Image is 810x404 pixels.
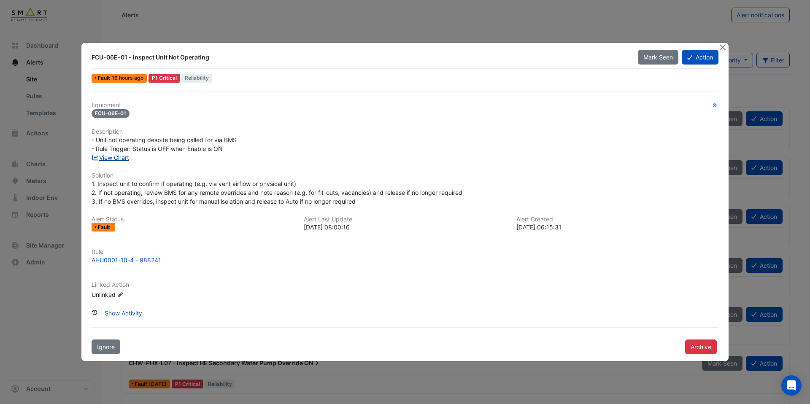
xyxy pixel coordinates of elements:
a: View Chart [92,154,129,161]
span: Ignore [97,343,115,350]
h6: Rule [92,248,718,256]
div: Open Intercom Messenger [781,375,802,396]
div: [DATE] 08:00:16 [304,223,506,232]
h6: Alert Status [92,216,294,223]
div: [DATE] 06:15:31 [516,223,718,232]
h6: Description [92,128,718,135]
h6: Linked Action [92,281,718,288]
button: Archive [685,339,717,354]
a: AHU0001-10-4 - 988241 [92,256,718,264]
span: 1. Inspect unit to confirm if operating (e.g. via vent airflow or physical unit) 2. If not operat... [92,180,462,205]
button: Action [682,50,718,65]
span: Fault [98,75,112,81]
h6: Alert Last Update [304,216,506,223]
button: Ignore [92,339,120,354]
span: Fault [98,225,112,230]
fa-icon: Edit Linked Action [117,292,124,298]
span: - Unit not operating despite being called for via BMS - Rule Trigger: Status is OFF when Enable i... [92,136,237,152]
div: P1 Critical [148,74,180,83]
span: Wed 15-Oct-2025 18:00 AEDT [112,75,143,81]
h6: Solution [92,172,718,179]
span: Mark Seen [643,54,673,61]
div: AHU0001-10-4 - 988241 [92,256,161,264]
h6: Alert Created [516,216,718,223]
h6: Equipment [92,102,718,109]
div: FCU-06E-01 - Inspect Unit Not Operating [92,53,628,62]
span: Reliability [182,74,213,83]
button: Mark Seen [638,50,678,65]
div: Unlinked [92,290,193,299]
button: Close [718,43,727,52]
span: FCU-06E-01 [92,109,130,118]
button: Show Activity [99,306,148,321]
